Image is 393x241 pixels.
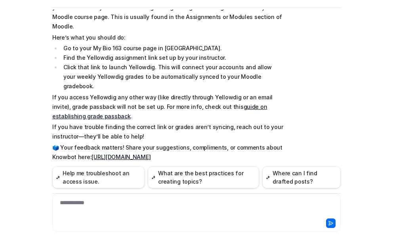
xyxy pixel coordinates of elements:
p: If you have trouble finding the correct link or grades aren’t syncing, reach out to your instruct... [52,122,284,141]
a: guide on establishing grade passback [52,103,267,120]
p: If you access Yellowdig any other way (like directly through Yellowdig or an email invite), grade... [52,93,284,121]
li: Find the Yellowdig assignment link set up by your instructor. [61,53,284,63]
button: Help me troubleshoot an access issue. [52,166,145,188]
li: Go to your My Bio 163 course page in [GEOGRAPHIC_DATA]. [61,44,284,53]
li: Click that link to launch Yellowdig. This will connect your accounts and allow your weekly Yellow... [61,63,284,91]
button: Where can I find drafted posts? [262,166,341,188]
button: What are the best practices for creating topics? [148,166,259,188]
p: Here’s what you should do: [52,33,284,42]
a: [URL][DOMAIN_NAME] [92,154,151,160]
p: 🗳️ Your feedback matters! Share your suggestions, compliments, or comments about Knowbot here: [52,143,284,162]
